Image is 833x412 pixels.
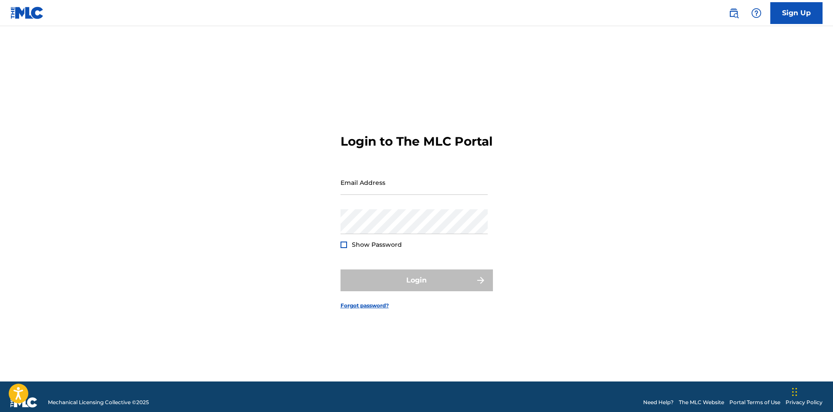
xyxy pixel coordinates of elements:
div: Widget de chat [789,370,833,412]
div: Arrastrar [792,379,797,405]
img: MLC Logo [10,7,44,19]
a: The MLC Website [679,398,724,406]
h3: Login to The MLC Portal [341,134,492,149]
a: Public Search [725,4,742,22]
a: Sign Up [770,2,823,24]
img: help [751,8,762,18]
a: Need Help? [643,398,674,406]
img: search [728,8,739,18]
a: Forgot password? [341,302,389,310]
img: logo [10,397,37,408]
a: Portal Terms of Use [729,398,780,406]
div: Help [748,4,765,22]
a: Privacy Policy [786,398,823,406]
iframe: Chat Widget [789,370,833,412]
span: Show Password [352,241,402,249]
span: Mechanical Licensing Collective © 2025 [48,398,149,406]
